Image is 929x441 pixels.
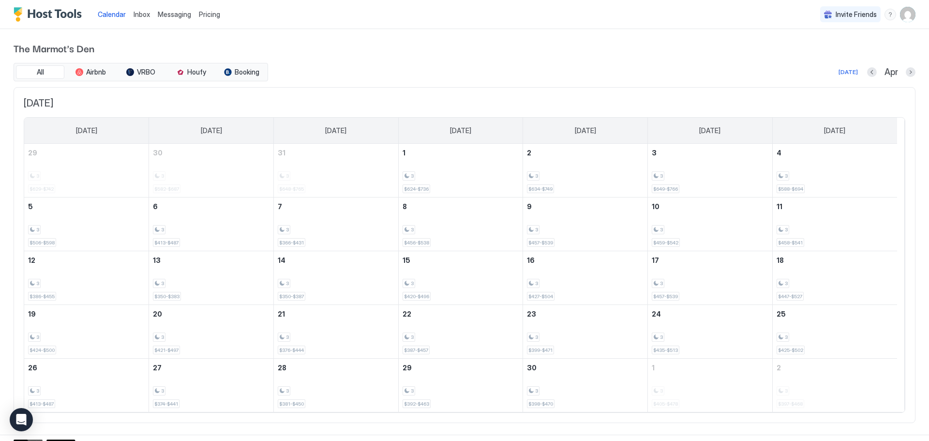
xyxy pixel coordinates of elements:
[149,359,274,412] td: April 27, 2026
[689,118,730,144] a: Friday
[404,401,429,407] span: $392-$463
[772,198,897,251] td: April 11, 2026
[648,144,773,198] td: April 3, 2026
[14,7,86,22] div: Host Tools Logo
[286,227,289,233] span: 3
[158,10,191,18] span: Messaging
[24,198,149,215] a: April 5, 2026
[867,67,877,77] button: Previous month
[528,293,553,300] span: $427-$504
[24,198,149,251] td: April 5, 2026
[824,126,845,135] span: [DATE]
[660,280,663,287] span: 3
[523,359,648,412] td: April 30, 2026
[98,10,126,18] span: Calendar
[274,305,398,323] a: April 21, 2026
[535,227,538,233] span: 3
[24,144,149,162] a: March 29, 2026
[648,305,772,323] a: April 24, 2026
[154,293,180,300] span: $350-$383
[167,65,215,79] button: Houfy
[28,256,35,264] span: 12
[149,305,273,323] a: April 20, 2026
[906,67,915,77] button: Next month
[149,251,274,305] td: April 13, 2026
[24,144,149,198] td: March 29, 2026
[149,359,273,377] a: April 27, 2026
[66,65,115,79] button: Airbnb
[149,144,273,162] a: March 30, 2026
[217,65,266,79] button: Booking
[773,305,897,323] a: April 25, 2026
[28,310,36,318] span: 19
[648,251,773,305] td: April 17, 2026
[523,198,647,215] a: April 9, 2026
[527,256,535,264] span: 16
[411,227,414,233] span: 3
[814,118,855,144] a: Saturday
[773,251,897,269] a: April 18, 2026
[839,68,858,76] div: [DATE]
[134,9,150,19] a: Inbox
[153,364,162,372] span: 27
[523,305,648,359] td: April 23, 2026
[535,388,538,394] span: 3
[137,68,155,76] span: VRBO
[28,202,33,211] span: 5
[154,401,178,407] span: $374-$441
[36,388,39,394] span: 3
[398,251,523,305] td: April 15, 2026
[274,198,398,215] a: April 7, 2026
[201,126,222,135] span: [DATE]
[653,293,678,300] span: $457-$539
[24,359,149,377] a: April 26, 2026
[411,334,414,340] span: 3
[149,198,273,215] a: April 6, 2026
[565,118,606,144] a: Thursday
[523,251,647,269] a: April 16, 2026
[86,68,106,76] span: Airbnb
[24,251,149,305] td: April 12, 2026
[154,240,179,246] span: $413-$487
[772,359,897,412] td: May 2, 2026
[279,401,304,407] span: $381-$450
[785,280,788,287] span: 3
[403,256,410,264] span: 15
[528,186,553,192] span: $634-$749
[273,251,398,305] td: April 14, 2026
[149,305,274,359] td: April 20, 2026
[398,305,523,359] td: April 22, 2026
[772,144,897,198] td: April 4, 2026
[528,401,553,407] span: $398-$470
[411,280,414,287] span: 3
[274,359,398,377] a: April 28, 2026
[14,41,915,55] span: The Marmot's Den
[14,63,268,81] div: tab-group
[777,364,781,372] span: 2
[404,293,429,300] span: $420-$496
[900,7,915,22] div: User profile
[273,144,398,198] td: March 31, 2026
[523,305,647,323] a: April 23, 2026
[648,359,773,412] td: May 1, 2026
[37,68,44,76] span: All
[398,144,523,198] td: April 1, 2026
[16,65,64,79] button: All
[134,10,150,18] span: Inbox
[535,173,538,179] span: 3
[660,334,663,340] span: 3
[158,9,191,19] a: Messaging
[153,310,162,318] span: 20
[30,293,55,300] span: $386-$455
[273,198,398,251] td: April 7, 2026
[778,240,803,246] span: $458-$541
[773,144,897,162] a: April 4, 2026
[279,240,304,246] span: $366-$431
[30,347,55,353] span: $424-$500
[398,359,523,412] td: April 29, 2026
[527,149,531,157] span: 2
[528,347,553,353] span: $399-$471
[28,364,37,372] span: 26
[315,118,356,144] a: Tuesday
[24,97,905,109] span: [DATE]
